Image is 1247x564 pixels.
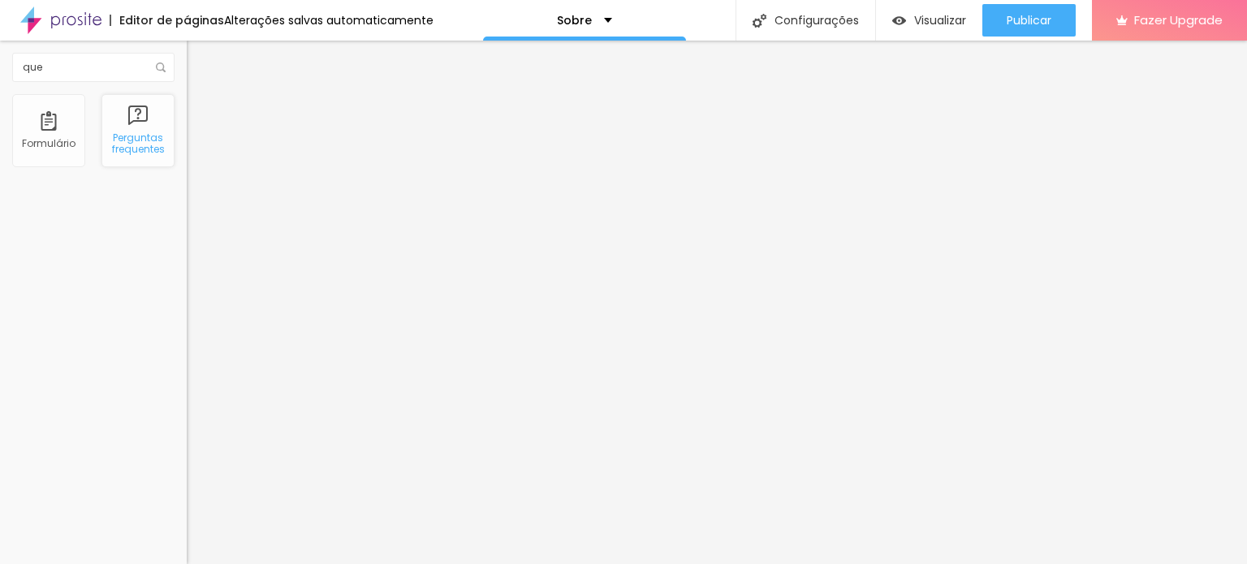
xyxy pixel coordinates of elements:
[110,15,224,26] div: Editor de páginas
[557,15,592,26] p: Sobre
[753,14,766,28] img: Icone
[224,15,434,26] div: Alterações salvas automaticamente
[982,4,1076,37] button: Publicar
[187,41,1247,564] iframe: Editor
[156,62,166,72] img: Icone
[22,138,76,149] div: Formulário
[1007,14,1051,27] span: Publicar
[106,132,170,156] div: Perguntas frequentes
[914,14,966,27] span: Visualizar
[1134,13,1223,27] span: Fazer Upgrade
[12,53,175,82] input: Buscar elemento
[892,14,906,28] img: view-1.svg
[876,4,982,37] button: Visualizar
